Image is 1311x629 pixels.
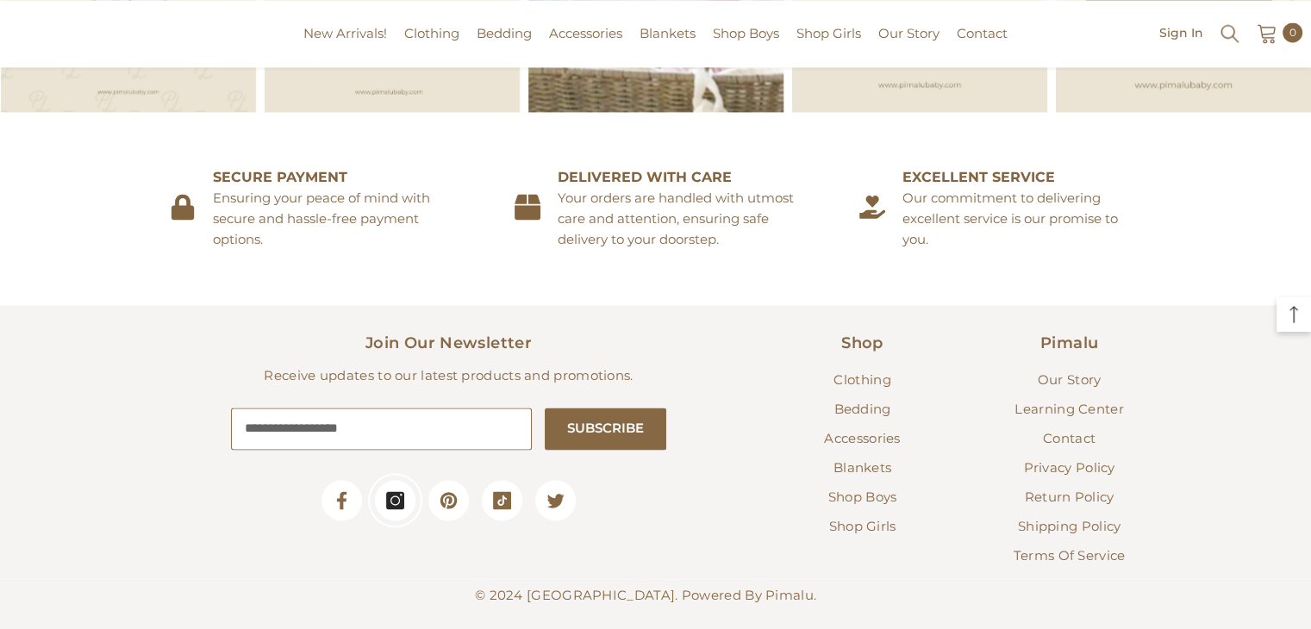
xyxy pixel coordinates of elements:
a: Shop Girls [829,512,896,541]
span: Terms of Service [1014,547,1126,564]
span: Blankets [640,25,696,41]
a: Return Policy [1025,483,1114,512]
span: Clothing [833,371,890,388]
a: Terms of Service [1014,541,1126,570]
a: Contact [948,23,1016,67]
span: 0 [1289,23,1296,42]
span: Clothing [404,25,459,41]
span: Bedding [477,25,532,41]
span: DELIVERED WITH CARE [558,167,797,188]
a: SECURE PAYMENTEnsuring your peace of mind with secure and hassle-free payment options. [152,155,471,262]
span: Shop Girls [829,518,896,534]
span: Our Story [1038,371,1102,388]
span: Privacy Policy [1023,459,1114,476]
h2: Shop [772,331,953,355]
span: Return Policy [1025,489,1114,505]
span: Bedding [833,401,890,417]
span: Contact [1043,430,1096,446]
span: Blankets [833,459,891,476]
p: Our commitment to delivering excellent service is our promise to you. [902,188,1142,250]
a: Privacy Policy [1023,453,1114,483]
a: Contact [1043,424,1096,453]
a: Shipping Policy [1018,512,1121,541]
span: Shipping Policy [1018,518,1121,534]
a: Shop Boys [704,23,788,67]
a: Accessories [824,424,900,453]
span: Our Story [878,25,940,41]
a: Accessories [540,23,631,67]
span: Shop Boys [713,25,779,41]
h2: Pimalu [979,331,1160,355]
a: Clothing [396,23,468,67]
a: Shop Girls [788,23,870,67]
p: Ensuring your peace of mind with secure and hassle-free payment options. [213,188,453,250]
summary: Search [1219,21,1241,45]
span: Shop Boys [828,489,897,505]
a: Learning Center [1014,395,1124,424]
span: EXCELLENT SERVICE [902,167,1142,188]
p: © 2024 [GEOGRAPHIC_DATA]. Powered by Pimalu. [475,579,816,612]
a: New Arrivals! [295,23,396,67]
a: Our Story [1038,365,1102,395]
a: Our Story [870,23,948,67]
button: Submit [545,408,666,450]
span: Learning Center [1014,401,1124,417]
span: Accessories [549,25,622,41]
span: Shop Girls [796,25,861,41]
p: Receive updates to our latest products and promotions. [152,365,746,386]
a: EXCELLENT SERVICEOur commitment to delivering excellent service is our promise to you. [841,155,1160,262]
h2: Join Our Newsletter [152,331,746,355]
a: Blankets [833,453,891,483]
p: Your orders are handled with utmost care and attention, ensuring safe delivery to your doorstep. [558,188,797,250]
a: Bedding [833,395,890,424]
a: DELIVERED WITH CAREYour orders are handled with utmost care and attention, ensuring safe delivery... [496,155,815,262]
a: Bedding [468,23,540,67]
a: Shop Boys [828,483,897,512]
a: Blankets [631,23,704,67]
span: Contact [957,25,1008,41]
a: Clothing [833,365,890,395]
a: Pimalu [9,28,63,40]
span: Accessories [824,430,900,446]
span: Sign In [1159,27,1203,39]
a: Sign In [1159,26,1203,39]
span: SECURE PAYMENT [213,167,453,188]
span: New Arrivals! [303,25,387,41]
